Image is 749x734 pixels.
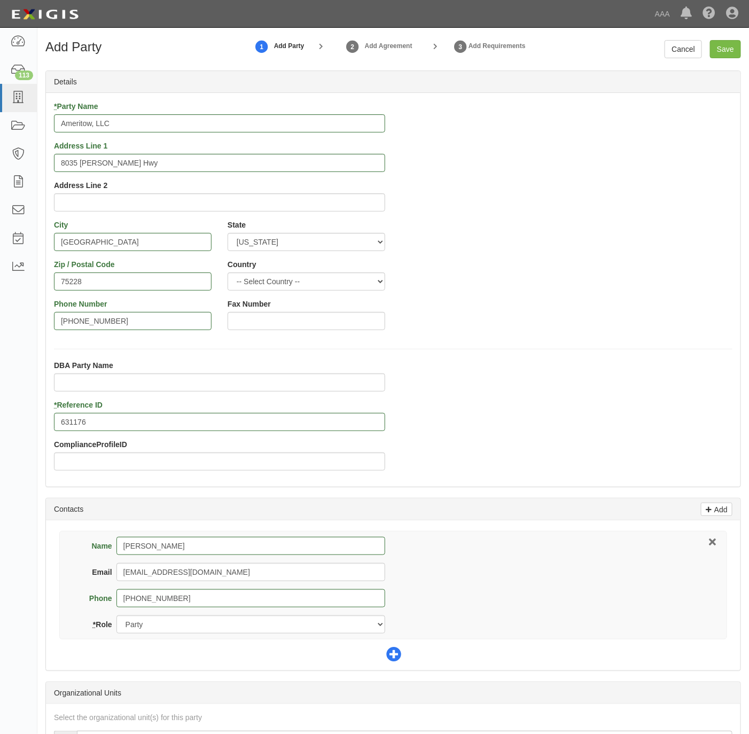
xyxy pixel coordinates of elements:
a: Set Requirements [452,35,469,58]
strong: 3 [452,41,469,53]
label: Role [79,619,116,630]
label: State [228,220,246,230]
a: AAA [650,3,675,25]
label: Zip / Postal Code [54,259,115,270]
label: ComplianceProfileID [54,439,127,450]
label: Name [79,541,116,551]
a: Cancel [665,40,702,58]
a: Add [701,503,732,516]
abbr: required [54,401,57,409]
strong: Add Agreement [365,42,412,50]
strong: 2 [345,41,361,53]
input: Save [710,40,741,58]
a: Add Party [254,35,270,58]
label: Country [228,259,256,270]
p: Add [712,503,728,516]
strong: Add Party [274,42,305,51]
img: logo-5460c22ac91f19d4615b14bd174203de0afe785f0fc80cf4dbbc73dc1793850b.png [8,5,82,24]
strong: 1 [254,41,270,53]
label: Phone [79,593,116,604]
label: Party Name [54,101,98,112]
label: Address Line 2 [54,180,107,191]
label: DBA Party Name [54,360,113,371]
div: 113 [15,71,33,80]
label: Phone Number [54,299,107,309]
label: City [54,220,68,230]
label: Reference ID [54,400,103,410]
div: Details [46,71,740,93]
h1: Add Party [45,40,199,54]
div: Select the organizational unit(s) for this party [46,712,740,723]
label: Email [79,567,116,577]
label: Fax Number [228,299,271,309]
i: Help Center - Complianz [703,7,715,20]
abbr: required [54,102,57,111]
label: Address Line 1 [54,140,107,151]
abbr: required [93,620,96,629]
div: Organizational Units [46,682,740,704]
span: Add Contact [386,647,400,662]
strong: Add Requirements [469,42,526,50]
a: Add Agreement [345,35,361,58]
div: Contacts [46,498,740,520]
